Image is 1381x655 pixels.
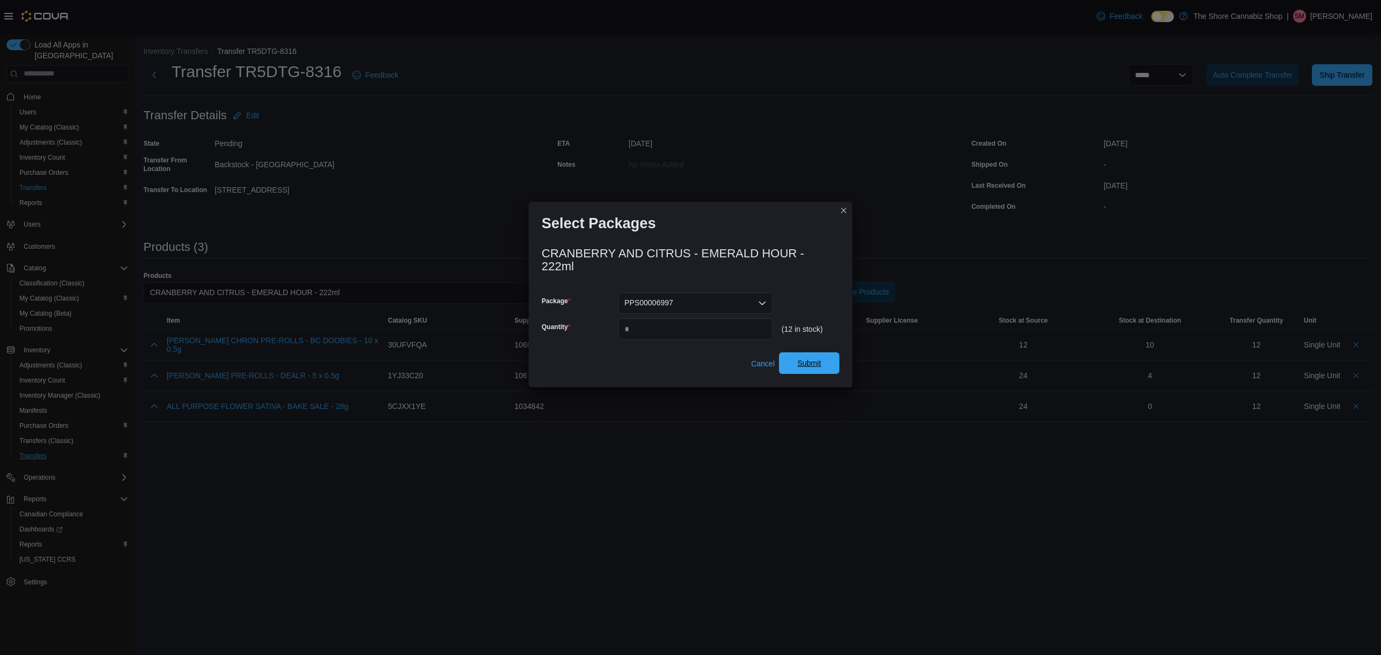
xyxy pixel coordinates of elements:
[782,325,839,333] div: (12 in stock)
[542,323,570,331] label: Quantity
[779,352,839,374] button: Submit
[542,215,656,232] h1: Select Packages
[751,358,775,369] span: Cancel
[625,296,673,309] span: PPS00006997
[837,204,850,217] button: Closes this modal window
[542,247,839,273] h3: CRANBERRY AND CITRUS - EMERALD HOUR - 222ml
[758,299,767,308] button: Open list of options
[747,353,779,374] button: Cancel
[797,358,821,369] span: Submit
[542,297,570,305] label: Package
